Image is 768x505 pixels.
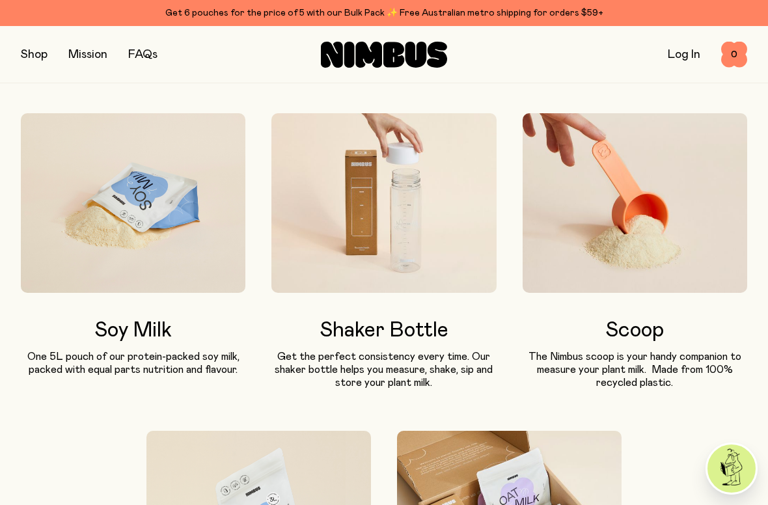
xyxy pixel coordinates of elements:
h3: Scoop [523,319,747,342]
a: Mission [68,49,107,61]
img: Nimbus Shaker Bottle with lid being lifted off [271,113,496,293]
img: Soy Milk Powder Flowing Out of Pouch [21,113,245,293]
h3: Soy Milk [21,319,245,342]
h3: Shaker Bottle [271,319,496,342]
img: agent [707,444,756,493]
img: Nimbus scoop with powder [523,113,747,293]
div: Get 6 pouches for the price of 5 with our Bulk Pack ✨ Free Australian metro shipping for orders $59+ [21,5,747,21]
a: Log In [668,49,700,61]
a: FAQs [128,49,158,61]
button: 0 [721,42,747,68]
p: Get the perfect consistency every time. Our shaker bottle helps you measure, shake, sip and store... [271,350,496,389]
p: The Nimbus scoop is your handy companion to measure your plant milk. Made from 100% recycled plas... [523,350,747,389]
p: One 5L pouch of our protein-packed soy milk, packed with equal parts nutrition and flavour. [21,350,245,376]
